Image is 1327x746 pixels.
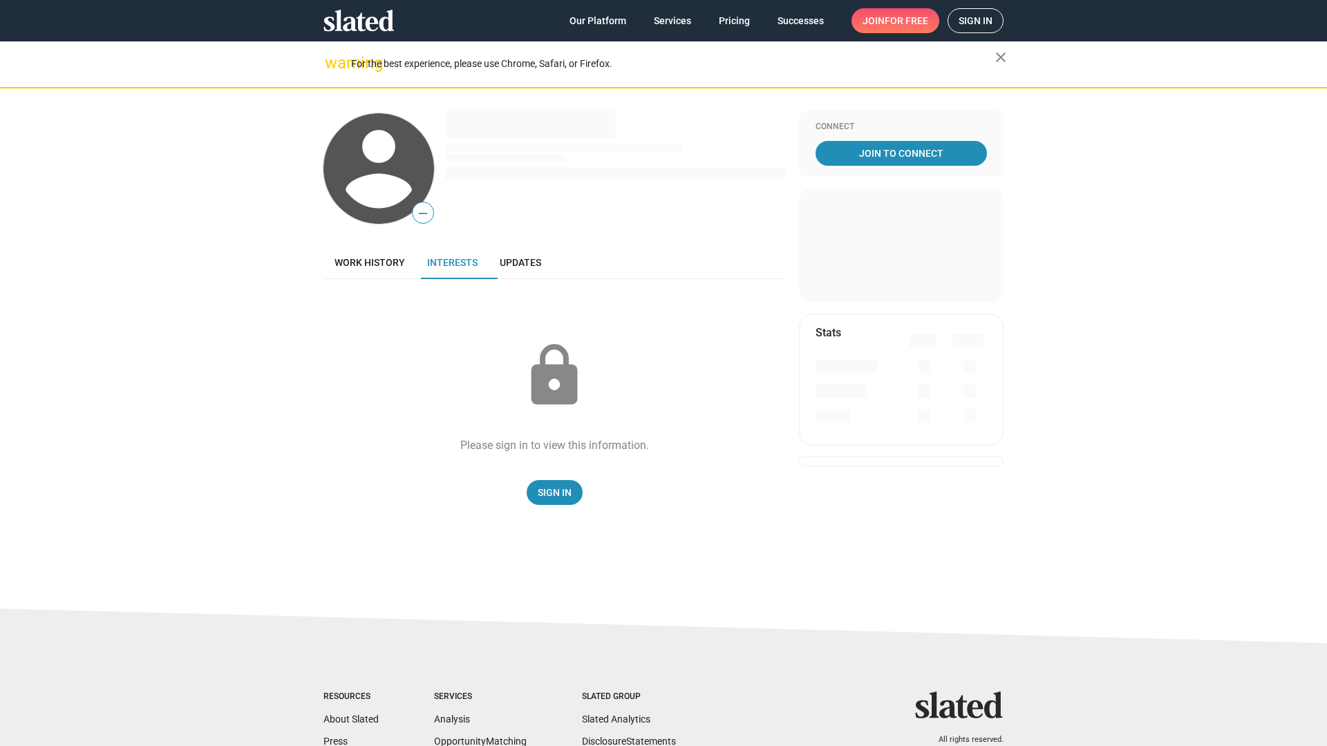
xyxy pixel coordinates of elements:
[948,8,1004,33] a: Sign in
[992,49,1009,66] mat-icon: close
[460,438,649,452] div: Please sign in to view this information.
[708,8,761,33] a: Pricing
[816,141,987,166] a: Join To Connect
[558,8,637,33] a: Our Platform
[582,714,650,725] a: Slated Analytics
[335,257,405,268] span: Work history
[654,8,691,33] span: Services
[778,8,824,33] span: Successes
[818,141,984,166] span: Join To Connect
[520,341,589,410] mat-icon: lock
[851,8,939,33] a: Joinfor free
[766,8,835,33] a: Successes
[538,480,572,505] span: Sign In
[582,691,676,702] div: Slated Group
[816,325,841,340] mat-card-title: Stats
[434,691,527,702] div: Services
[351,55,995,73] div: For the best experience, please use Chrome, Safari, or Firefox.
[416,246,489,279] a: Interests
[500,257,541,268] span: Updates
[643,8,702,33] a: Services
[323,691,379,702] div: Resources
[719,8,750,33] span: Pricing
[489,246,552,279] a: Updates
[527,480,583,505] a: Sign In
[863,8,928,33] span: Join
[427,257,478,268] span: Interests
[413,204,433,222] span: —
[434,714,470,725] a: Analysis
[323,714,379,725] a: About Slated
[959,9,992,32] span: Sign in
[816,122,987,133] div: Connect
[885,8,928,33] span: for free
[570,8,626,33] span: Our Platform
[323,246,416,279] a: Work history
[325,55,341,71] mat-icon: warning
